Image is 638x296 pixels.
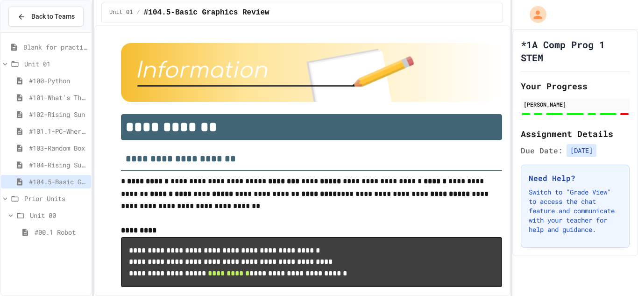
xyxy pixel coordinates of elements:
[529,173,622,184] h3: Need Help?
[23,42,87,52] span: Blank for practice
[524,100,627,108] div: [PERSON_NAME]
[29,160,87,170] span: #104-Rising Sun Plus
[29,143,87,153] span: #103-Random Box
[521,38,630,64] h1: *1A Comp Prog 1 STEM
[8,7,84,27] button: Back to Teams
[137,9,140,16] span: /
[567,144,596,157] span: [DATE]
[29,177,87,187] span: #104.5-Basic Graphics Review
[520,4,549,25] div: My Account
[29,109,87,119] span: #102-Rising Sun
[24,194,87,203] span: Prior Units
[521,79,630,93] h2: Your Progress
[31,12,75,22] span: Back to Teams
[521,145,563,156] span: Due Date:
[109,9,133,16] span: Unit 01
[144,7,269,18] span: #104.5-Basic Graphics Review
[521,127,630,140] h2: Assignment Details
[30,210,87,220] span: Unit 00
[529,188,622,234] p: Switch to "Grade View" to access the chat feature and communicate with your teacher for help and ...
[29,126,87,136] span: #101.1-PC-Where am I?
[29,93,87,102] span: #101-What's This ??
[35,227,87,237] span: #00.1 Robot
[29,76,87,86] span: #100-Python
[24,59,87,69] span: Unit 01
